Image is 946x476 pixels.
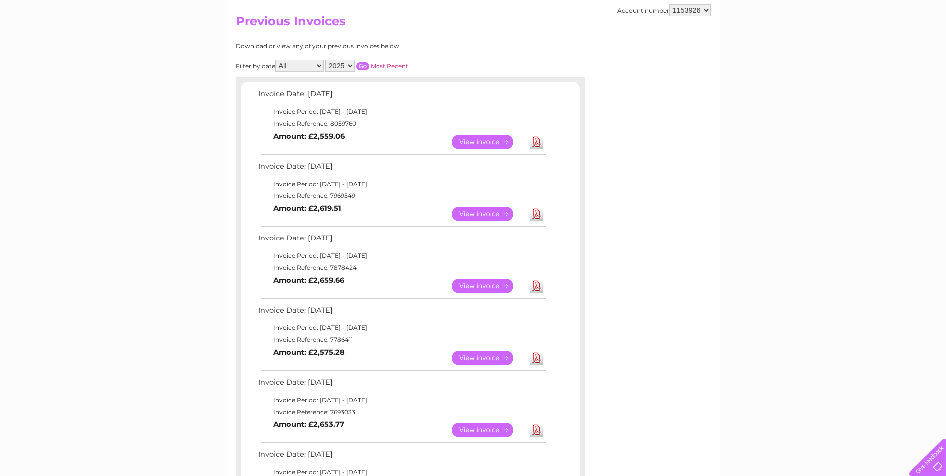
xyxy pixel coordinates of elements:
a: 0333 014 3131 [758,5,827,17]
img: logo.png [33,26,84,56]
td: Invoice Period: [DATE] - [DATE] [256,106,548,118]
a: Energy [795,42,817,50]
td: Invoice Reference: 8059760 [256,118,548,130]
a: Most Recent [371,62,408,70]
a: Contact [880,42,904,50]
td: Invoice Reference: 7693033 [256,406,548,418]
h2: Previous Invoices [236,14,711,33]
td: Invoice Period: [DATE] - [DATE] [256,250,548,262]
div: Filter by date [236,60,498,72]
div: Clear Business is a trading name of Verastar Limited (registered in [GEOGRAPHIC_DATA] No. 3667643... [238,5,709,48]
b: Amount: £2,659.66 [273,276,344,285]
a: Log out [913,42,937,50]
div: Download or view any of your previous invoices below. [236,43,498,50]
a: Download [530,207,543,221]
a: Download [530,279,543,293]
a: Blog [859,42,874,50]
b: Amount: £2,575.28 [273,348,345,357]
td: Invoice Date: [DATE] [256,87,548,106]
a: Water [770,42,789,50]
b: Amount: £2,653.77 [273,420,344,429]
td: Invoice Reference: 7969549 [256,190,548,202]
td: Invoice Period: [DATE] - [DATE] [256,322,548,334]
a: Download [530,423,543,437]
td: Invoice Reference: 7878424 [256,262,548,274]
td: Invoice Date: [DATE] [256,304,548,322]
a: View [452,423,525,437]
a: View [452,279,525,293]
td: Invoice Period: [DATE] - [DATE] [256,394,548,406]
b: Amount: £2,619.51 [273,204,341,213]
td: Invoice Date: [DATE] [256,232,548,250]
td: Invoice Reference: 7786411 [256,334,548,346]
b: Amount: £2,559.06 [273,132,345,141]
td: Invoice Date: [DATE] [256,160,548,178]
a: Download [530,351,543,365]
td: Invoice Period: [DATE] - [DATE] [256,178,548,190]
td: Invoice Date: [DATE] [256,448,548,466]
a: Telecoms [823,42,853,50]
a: Download [530,135,543,149]
a: View [452,135,525,149]
a: View [452,207,525,221]
a: View [452,351,525,365]
td: Invoice Date: [DATE] [256,376,548,394]
div: Account number [617,4,711,16]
